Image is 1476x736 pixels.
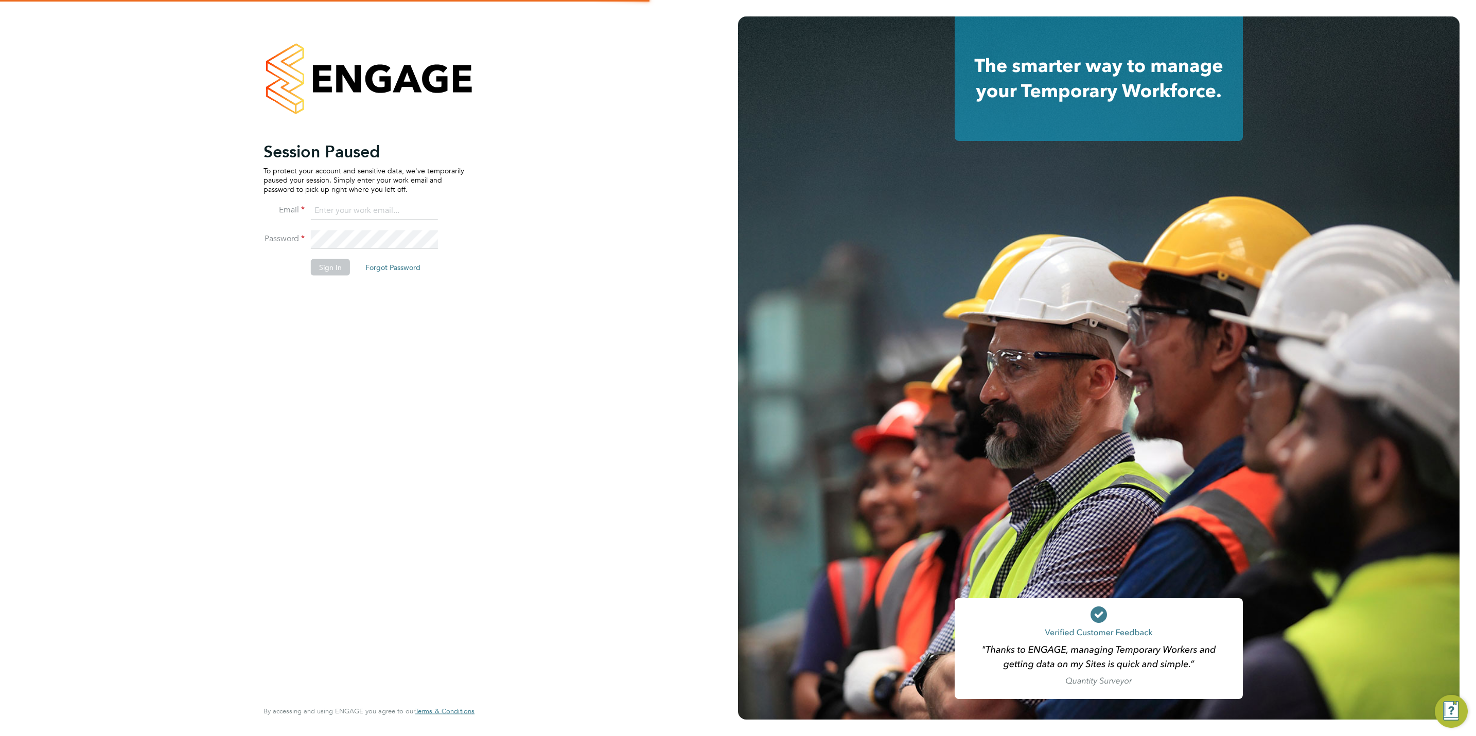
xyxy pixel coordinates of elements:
button: Forgot Password [357,259,429,275]
button: Sign In [311,259,350,275]
p: To protect your account and sensitive data, we've temporarily paused your session. Simply enter y... [263,166,464,194]
span: By accessing and using ENGAGE you agree to our [263,707,475,715]
a: Terms & Conditions [415,707,475,715]
button: Engage Resource Center [1435,695,1468,728]
input: Enter your work email... [311,202,438,220]
label: Email [263,204,305,215]
h2: Session Paused [263,141,464,161]
label: Password [263,233,305,244]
